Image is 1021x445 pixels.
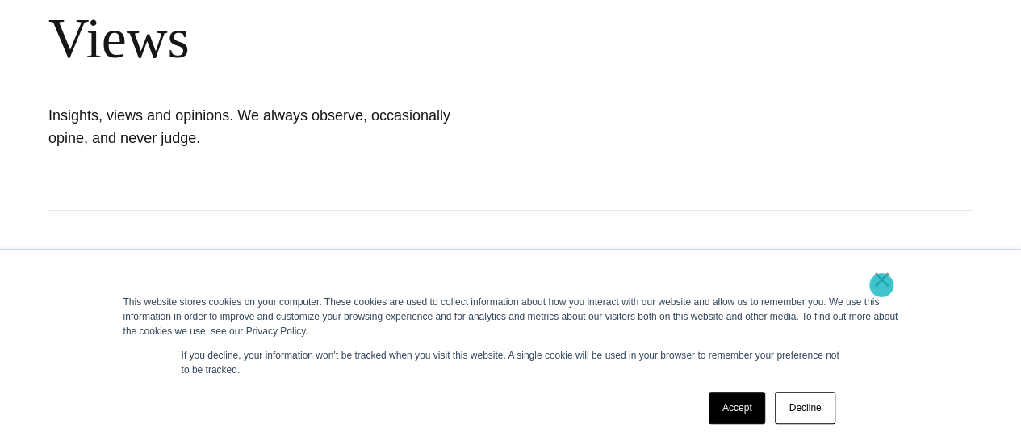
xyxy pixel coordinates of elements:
a: × [872,272,892,287]
span: Views [48,6,726,72]
a: Decline [775,392,835,424]
p: If you decline, your information won’t be tracked when you visit this website. A single cookie wi... [182,348,840,377]
a: Accept [709,392,766,424]
div: This website stores cookies on your computer. These cookies are used to collect information about... [123,295,898,338]
h1: Insights, views and opinions. We always observe, occasionally opine, and never judge. [48,104,460,149]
